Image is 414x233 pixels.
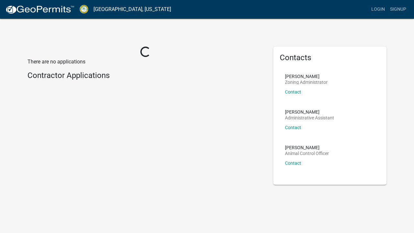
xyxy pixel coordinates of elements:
h4: Contractor Applications [27,71,264,80]
a: Signup [387,3,409,16]
p: Zoning Administrator [285,80,328,84]
p: [PERSON_NAME] [285,110,334,114]
a: Contact [285,161,301,166]
wm-workflow-list-section: Contractor Applications [27,71,264,83]
p: Administrative Assistant [285,116,334,120]
p: Animal Control Officer [285,151,329,156]
a: Contact [285,125,301,130]
a: Login [369,3,387,16]
p: [PERSON_NAME] [285,145,329,150]
h5: Contacts [280,53,380,62]
a: [GEOGRAPHIC_DATA], [US_STATE] [93,4,171,15]
a: Contact [285,89,301,94]
p: [PERSON_NAME] [285,74,328,79]
img: Crawford County, Georgia [80,5,88,14]
p: There are no applications [27,58,264,66]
